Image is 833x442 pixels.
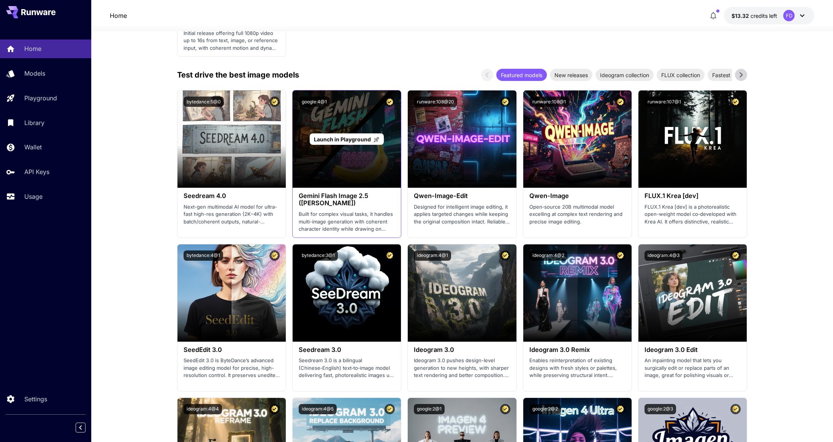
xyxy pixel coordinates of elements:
[299,250,338,261] button: bytedance:3@1
[24,394,47,404] p: Settings
[550,71,592,79] span: New releases
[730,250,741,261] button: Certified Model – Vetted for best performance and includes a commercial license.
[708,71,754,79] span: Fastest models
[595,71,654,79] span: Ideogram collection
[645,203,741,226] p: FLUX.1 Krea [dev] is a photorealistic open-weight model co‑developed with Krea AI. It offers dist...
[110,11,127,20] nav: breadcrumb
[24,167,49,176] p: API Keys
[408,244,516,342] img: alt
[657,69,705,81] div: FLUX collection
[638,90,747,188] img: alt
[299,211,395,233] p: Built for complex visual tasks, it handles multi-image generation with coherent character identit...
[645,404,676,414] button: google:2@3
[184,357,280,379] p: SeedEdit 3.0 is ByteDance’s advanced image editing model for precise, high-resolution control. It...
[408,90,516,188] img: alt
[414,250,451,261] button: ideogram:4@1
[76,423,86,432] button: Collapse sidebar
[414,203,510,226] p: Designed for intelligent image editing, it applies targeted changes while keeping the original co...
[414,357,510,379] p: Ideogram 3.0 pushes design-level generation to new heights, with sharper text rendering and bette...
[615,404,626,414] button: Certified Model – Vetted for best performance and includes a commercial license.
[24,44,41,53] p: Home
[529,346,626,353] h3: Ideogram 3.0 Remix
[724,7,814,24] button: $13.31845FD
[529,250,567,261] button: ideogram:4@2
[732,12,777,20] div: $13.31845
[299,192,395,207] h3: Gemini Flash Image 2.5 ([PERSON_NAME])
[414,192,510,200] h3: Qwen-Image-Edit
[24,192,43,201] p: Usage
[177,90,286,188] img: alt
[615,250,626,261] button: Certified Model – Vetted for best performance and includes a commercial license.
[24,69,45,78] p: Models
[269,97,280,107] button: Certified Model – Vetted for best performance and includes a commercial license.
[615,97,626,107] button: Certified Model – Vetted for best performance and includes a commercial license.
[385,404,395,414] button: Certified Model – Vetted for best performance and includes a commercial license.
[730,404,741,414] button: Certified Model – Vetted for best performance and includes a commercial license.
[184,97,224,107] button: bytedance:5@0
[500,250,510,261] button: Certified Model – Vetted for best performance and includes a commercial license.
[269,404,280,414] button: Certified Model – Vetted for best performance and includes a commercial license.
[24,118,44,127] p: Library
[645,250,683,261] button: ideogram:4@3
[529,357,626,379] p: Enables reinterpretation of existing designs with fresh styles or palettes, while preserving stru...
[184,192,280,200] h3: Seedream 4.0
[414,346,510,353] h3: Ideogram 3.0
[751,13,777,19] span: credits left
[314,136,371,143] span: Launch in Playground
[529,203,626,226] p: Open‑source 20B multimodal model excelling at complex text rendering and precise image editing.
[184,30,280,52] p: Initial release offering full 1080p video up to 16s from text, image, or reference input, with co...
[310,133,384,145] a: Launch in Playground
[500,404,510,414] button: Certified Model – Vetted for best performance and includes a commercial license.
[299,357,395,379] p: Seedream 3.0 is a bilingual (Chinese‑English) text‑to‑image model delivering fast, photorealistic...
[385,97,395,107] button: Certified Model – Vetted for best performance and includes a commercial license.
[523,90,632,188] img: alt
[496,69,547,81] div: Featured models
[595,69,654,81] div: Ideogram collection
[24,93,57,103] p: Playground
[414,404,445,414] button: google:2@1
[299,404,337,414] button: ideogram:4@5
[529,97,569,107] button: runware:108@1
[500,97,510,107] button: Certified Model – Vetted for best performance and includes a commercial license.
[177,69,299,81] p: Test drive the best image models
[657,71,705,79] span: FLUX collection
[293,244,401,342] img: alt
[550,69,592,81] div: New releases
[645,346,741,353] h3: Ideogram 3.0 Edit
[269,250,280,261] button: Certified Model – Vetted for best performance and includes a commercial license.
[732,13,751,19] span: $13.32
[708,69,754,81] div: Fastest models
[523,244,632,342] img: alt
[299,346,395,353] h3: Seedream 3.0
[81,421,91,434] div: Collapse sidebar
[638,244,747,342] img: alt
[496,71,547,79] span: Featured models
[529,404,561,414] button: google:2@2
[385,250,395,261] button: Certified Model – Vetted for best performance and includes a commercial license.
[645,97,684,107] button: runware:107@1
[110,11,127,20] a: Home
[184,346,280,353] h3: SeedEdit 3.0
[730,97,741,107] button: Certified Model – Vetted for best performance and includes a commercial license.
[184,404,222,414] button: ideogram:4@4
[783,10,795,21] div: FD
[529,192,626,200] h3: Qwen-Image
[184,250,223,261] button: bytedance:4@1
[299,97,330,107] button: google:4@1
[645,192,741,200] h3: FLUX.1 Krea [dev]
[177,244,286,342] img: alt
[645,357,741,379] p: An inpainting model that lets you surgically edit or replace parts of an image, great for polishi...
[414,97,457,107] button: runware:108@20
[24,143,42,152] p: Wallet
[184,203,280,226] p: Next-gen multimodal AI model for ultra-fast high-res generation (2K–4K) with batch/coherent outpu...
